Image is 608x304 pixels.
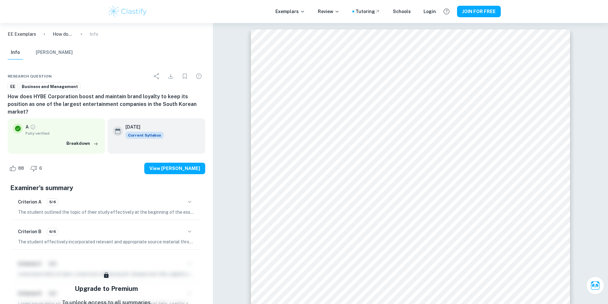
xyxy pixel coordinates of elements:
div: Download [164,70,177,83]
a: Schools [393,8,411,15]
span: Business and Management [19,84,80,90]
button: Ask Clai [586,277,604,294]
h6: Criterion A [18,198,41,205]
span: Current Syllabus [125,132,164,139]
p: Exemplars [275,8,305,15]
h6: [DATE] [125,123,159,130]
a: Grade fully verified [30,124,36,130]
p: A [26,123,29,130]
button: JOIN FOR FREE [457,6,501,17]
p: How does HYBE Corporation boost and maintain brand loyalty to keep its position as one of the lar... [53,31,73,38]
div: Bookmark [178,70,191,83]
div: Share [150,70,163,83]
p: The student outlined the topic of their study effectively at the beginning of the essay, clearly ... [18,209,195,216]
span: 6/6 [47,229,58,234]
button: [PERSON_NAME] [36,46,73,60]
span: 88 [15,165,27,172]
a: Business and Management [19,83,80,91]
button: Breakdown [65,139,100,148]
div: Dislike [29,163,46,174]
h5: Examiner's summary [10,183,203,193]
div: This exemplar is based on the current syllabus. Feel free to refer to it for inspiration/ideas wh... [125,132,164,139]
a: EE Exemplars [8,31,36,38]
p: Review [318,8,340,15]
div: Like [8,163,27,174]
button: Info [8,46,23,60]
a: Tutoring [356,8,380,15]
span: Research question [8,73,52,79]
p: The student effectively incorporated relevant and appropriate source material throughout the essa... [18,238,195,245]
span: Fully verified [26,130,100,136]
h5: Upgrade to Premium [75,284,138,293]
img: Clastify logo [108,5,148,18]
span: 5/6 [47,199,58,205]
a: Login [424,8,436,15]
p: Info [90,31,98,38]
button: Help and Feedback [441,6,452,17]
h6: Criterion B [18,228,41,235]
div: Report issue [192,70,205,83]
button: View [PERSON_NAME] [144,163,205,174]
span: EE [8,84,18,90]
h6: How does HYBE Corporation boost and maintain brand loyalty to keep its position as one of the lar... [8,93,205,116]
a: EE [8,83,18,91]
span: 6 [36,165,46,172]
